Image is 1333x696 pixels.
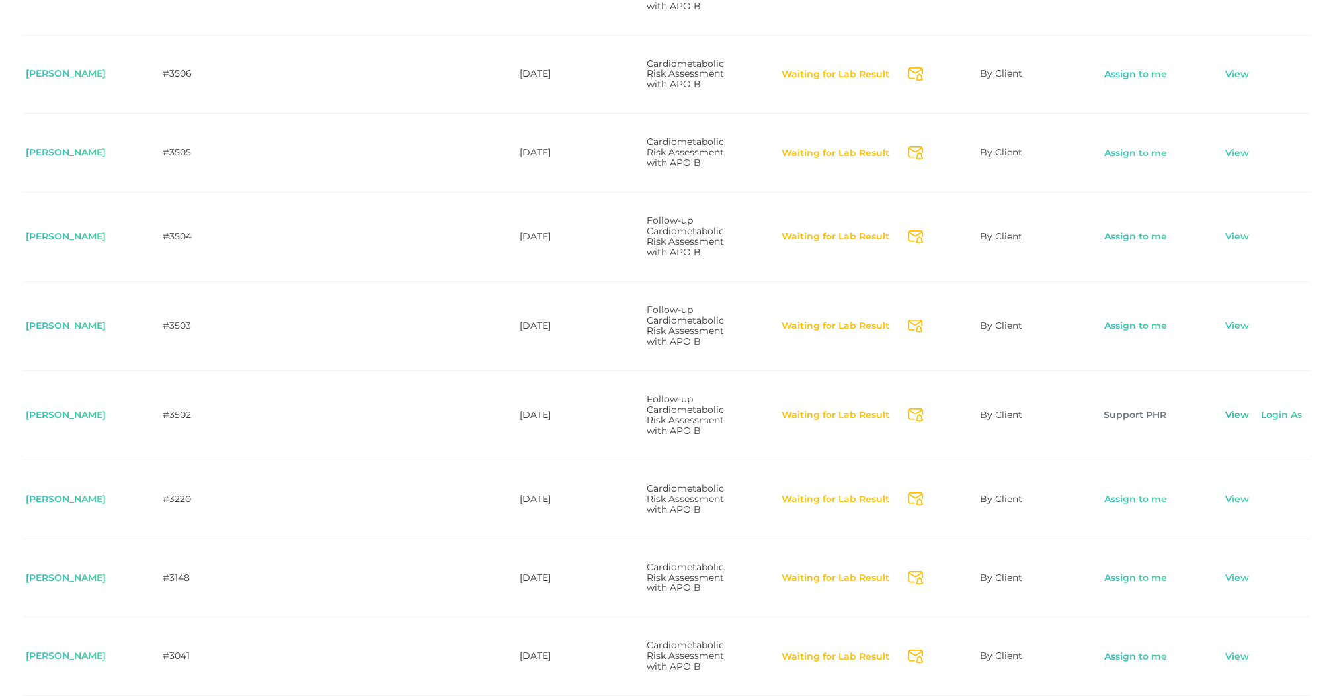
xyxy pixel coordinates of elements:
[134,617,229,695] td: #3041
[647,639,724,672] span: Cardiometabolic Risk Assessment with APO B
[781,650,890,664] button: Waiting for Lab Result
[1104,572,1168,585] a: Assign to me
[908,650,923,664] svg: Send Notification
[980,146,1022,158] span: By Client
[1104,147,1168,160] a: Assign to me
[134,281,229,370] td: #3503
[1104,650,1168,664] a: Assign to me
[781,230,890,243] button: Waiting for Lab Result
[26,67,106,79] span: [PERSON_NAME]
[980,67,1022,79] span: By Client
[491,460,618,539] td: [DATE]
[1225,572,1250,585] a: View
[647,214,724,258] span: Follow-up Cardiometabolic Risk Assessment with APO B
[1225,650,1250,664] a: View
[980,493,1022,505] span: By Client
[908,571,923,585] svg: Send Notification
[647,561,724,594] span: Cardiometabolic Risk Assessment with APO B
[980,572,1022,584] span: By Client
[908,320,923,333] svg: Send Notification
[491,192,618,281] td: [DATE]
[26,146,106,158] span: [PERSON_NAME]
[1225,320,1250,333] a: View
[1225,230,1250,243] a: View
[1225,68,1250,81] a: View
[908,492,923,506] svg: Send Notification
[1260,409,1303,422] a: Login As
[491,113,618,192] td: [DATE]
[980,230,1022,242] span: By Client
[26,650,106,662] span: [PERSON_NAME]
[781,68,890,81] button: Waiting for Lab Result
[26,409,106,421] span: [PERSON_NAME]
[1104,68,1168,81] a: Assign to me
[781,493,890,506] button: Waiting for Lab Result
[134,539,229,617] td: #3148
[1104,230,1168,243] a: Assign to me
[647,58,724,91] span: Cardiometabolic Risk Assessment with APO B
[134,370,229,460] td: #3502
[908,146,923,160] svg: Send Notification
[26,572,106,584] span: [PERSON_NAME]
[1104,320,1168,333] a: Assign to me
[491,281,618,370] td: [DATE]
[1225,493,1250,506] a: View
[647,304,724,347] span: Follow-up Cardiometabolic Risk Assessment with APO B
[134,192,229,281] td: #3504
[647,136,724,169] span: Cardiometabolic Risk Assessment with APO B
[1225,147,1250,160] a: View
[781,572,890,585] button: Waiting for Lab Result
[491,617,618,695] td: [DATE]
[980,409,1022,421] span: By Client
[491,35,618,114] td: [DATE]
[1104,493,1168,506] a: Assign to me
[134,460,229,539] td: #3220
[491,539,618,617] td: [DATE]
[26,230,106,242] span: [PERSON_NAME]
[908,408,923,422] svg: Send Notification
[980,650,1022,662] span: By Client
[491,370,618,460] td: [DATE]
[134,113,229,192] td: #3505
[134,35,229,114] td: #3506
[647,482,724,515] span: Cardiometabolic Risk Assessment with APO B
[781,147,890,160] button: Waiting for Lab Result
[781,320,890,333] button: Waiting for Lab Result
[1225,409,1250,422] a: View
[647,393,724,437] span: Follow-up Cardiometabolic Risk Assessment with APO B
[980,320,1022,331] span: By Client
[26,493,106,505] span: [PERSON_NAME]
[908,67,923,81] svg: Send Notification
[1104,409,1166,421] span: Support PHR
[908,230,923,244] svg: Send Notification
[781,409,890,422] button: Waiting for Lab Result
[26,320,106,331] span: [PERSON_NAME]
